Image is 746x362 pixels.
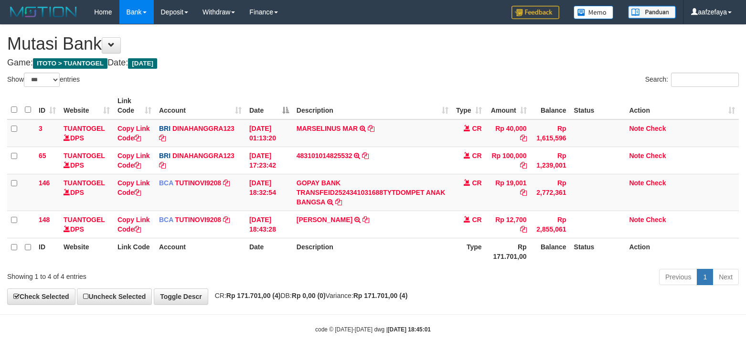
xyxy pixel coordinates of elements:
[39,125,43,132] span: 3
[293,238,452,265] th: Description
[60,92,114,119] th: Website: activate to sort column ascending
[39,152,46,160] span: 65
[117,152,150,169] a: Copy Link Code
[159,216,173,224] span: BCA
[155,238,245,265] th: Account
[646,216,666,224] a: Check
[7,34,739,53] h1: Mutasi Bank
[646,179,666,187] a: Check
[625,238,739,265] th: Action
[297,152,352,160] a: 483101014825532
[114,238,155,265] th: Link Code
[629,179,644,187] a: Note
[646,152,666,160] a: Check
[628,6,676,19] img: panduan.png
[210,292,408,299] span: CR: DB: Variance:
[713,269,739,285] a: Next
[486,174,531,211] td: Rp 19,001
[472,125,481,132] span: CR
[486,238,531,265] th: Rp 171.701,00
[659,269,697,285] a: Previous
[645,73,739,87] label: Search:
[172,152,234,160] a: DINAHANGGRA123
[292,292,326,299] strong: Rp 0,00 (0)
[531,238,570,265] th: Balance
[33,58,107,69] span: ITOTO > TUANTOGEL
[452,92,486,119] th: Type: activate to sort column ascending
[223,179,230,187] a: Copy TUTINOVI9208 to clipboard
[362,152,369,160] a: Copy 483101014825532 to clipboard
[159,161,166,169] a: Copy DINAHANGGRA123 to clipboard
[159,179,173,187] span: BCA
[570,92,626,119] th: Status
[315,326,431,333] small: code © [DATE]-[DATE] dwg |
[159,125,171,132] span: BRI
[452,238,486,265] th: Type
[353,292,408,299] strong: Rp 171.701,00 (4)
[486,119,531,147] td: Rp 40,000
[388,326,431,333] strong: [DATE] 18:45:01
[472,179,481,187] span: CR
[245,147,293,174] td: [DATE] 17:23:42
[114,92,155,119] th: Link Code: activate to sort column ascending
[64,125,105,132] a: TUANTOGEL
[362,216,369,224] a: Copy BUDI SANTOSO to clipboard
[172,125,234,132] a: DINAHANGGRA123
[60,238,114,265] th: Website
[574,6,614,19] img: Button%20Memo.svg
[297,216,352,224] a: [PERSON_NAME]
[472,216,481,224] span: CR
[335,198,342,206] a: Copy GOPAY BANK TRANSFEID2524341031688TYTDOMPET ANAK BANGSA to clipboard
[226,292,281,299] strong: Rp 171.701,00 (4)
[520,189,527,196] a: Copy Rp 19,001 to clipboard
[175,216,221,224] a: TUTINOVI9208
[7,288,75,305] a: Check Selected
[297,125,358,132] a: MARSELINUS MAR
[117,179,150,196] a: Copy Link Code
[531,211,570,238] td: Rp 2,855,061
[629,152,644,160] a: Note
[531,174,570,211] td: Rp 2,772,361
[77,288,152,305] a: Uncheck Selected
[159,152,171,160] span: BRI
[159,134,166,142] a: Copy DINAHANGGRA123 to clipboard
[520,161,527,169] a: Copy Rp 100,000 to clipboard
[671,73,739,87] input: Search:
[245,92,293,119] th: Date: activate to sort column descending
[64,216,105,224] a: TUANTOGEL
[117,125,150,142] a: Copy Link Code
[60,147,114,174] td: DPS
[39,179,50,187] span: 146
[223,216,230,224] a: Copy TUTINOVI9208 to clipboard
[472,152,481,160] span: CR
[625,92,739,119] th: Action: activate to sort column ascending
[60,211,114,238] td: DPS
[60,174,114,211] td: DPS
[570,238,626,265] th: Status
[512,6,559,19] img: Feedback.jpg
[7,58,739,68] h4: Game: Date:
[629,125,644,132] a: Note
[39,216,50,224] span: 148
[64,179,105,187] a: TUANTOGEL
[245,119,293,147] td: [DATE] 01:13:20
[245,211,293,238] td: [DATE] 18:43:28
[35,238,60,265] th: ID
[245,238,293,265] th: Date
[64,152,105,160] a: TUANTOGEL
[175,179,221,187] a: TUTINOVI9208
[697,269,713,285] a: 1
[128,58,157,69] span: [DATE]
[117,216,150,233] a: Copy Link Code
[486,211,531,238] td: Rp 12,700
[297,179,445,206] a: GOPAY BANK TRANSFEID2524341031688TYTDOMPET ANAK BANGSA
[368,125,374,132] a: Copy MARSELINUS MAR to clipboard
[7,5,80,19] img: MOTION_logo.png
[155,92,245,119] th: Account: activate to sort column ascending
[486,92,531,119] th: Amount: activate to sort column ascending
[7,268,304,281] div: Showing 1 to 4 of 4 entries
[531,147,570,174] td: Rp 1,239,001
[154,288,208,305] a: Toggle Descr
[520,134,527,142] a: Copy Rp 40,000 to clipboard
[486,147,531,174] td: Rp 100,000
